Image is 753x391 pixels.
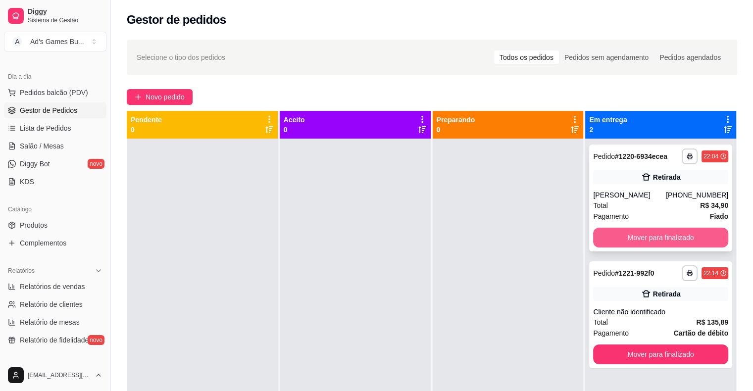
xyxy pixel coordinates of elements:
span: Novo pedido [146,92,185,102]
a: Relatórios de vendas [4,279,106,294]
a: KDS [4,174,106,190]
div: Retirada [653,172,681,182]
div: Catálogo [4,201,106,217]
span: Pedido [593,152,615,160]
span: Salão / Mesas [20,141,64,151]
span: Relatórios de vendas [20,282,85,292]
span: [EMAIL_ADDRESS][DOMAIN_NAME] [28,371,91,379]
span: Complementos [20,238,66,248]
div: Todos os pedidos [494,50,559,64]
a: Complementos [4,235,106,251]
span: Relatório de fidelidade [20,335,89,345]
strong: # 1220-6934ecea [615,152,667,160]
p: Preparando [437,115,475,125]
span: A [12,37,22,47]
span: Gestor de Pedidos [20,105,77,115]
p: Em entrega [589,115,627,125]
a: Salão / Mesas [4,138,106,154]
span: Diggy [28,7,102,16]
a: Relatório de clientes [4,296,106,312]
div: Retirada [653,289,681,299]
span: KDS [20,177,34,187]
a: Relatório de fidelidadenovo [4,332,106,348]
h2: Gestor de pedidos [127,12,226,28]
div: [PHONE_NUMBER] [666,190,728,200]
div: Pedidos sem agendamento [559,50,654,64]
strong: # 1221-992f0 [615,269,654,277]
p: 0 [437,125,475,135]
span: Selecione o tipo dos pedidos [137,52,225,63]
p: 0 [131,125,162,135]
a: DiggySistema de Gestão [4,4,106,28]
div: Cliente não identificado [593,307,728,317]
p: Aceito [284,115,305,125]
span: plus [135,94,142,100]
span: Pagamento [593,328,629,339]
span: Produtos [20,220,48,230]
a: Produtos [4,217,106,233]
button: [EMAIL_ADDRESS][DOMAIN_NAME] [4,363,106,387]
a: Relatório de mesas [4,314,106,330]
span: Pagamento [593,211,629,222]
button: Mover para finalizado [593,228,728,247]
div: Dia a dia [4,69,106,85]
button: Mover para finalizado [593,344,728,364]
span: Pedidos balcão (PDV) [20,88,88,98]
a: Lista de Pedidos [4,120,106,136]
span: Relatório de clientes [20,299,83,309]
span: Sistema de Gestão [28,16,102,24]
a: Diggy Botnovo [4,156,106,172]
p: 2 [589,125,627,135]
span: Pedido [593,269,615,277]
div: Pedidos agendados [654,50,726,64]
strong: Fiado [710,212,728,220]
div: 22:14 [703,269,718,277]
div: 22:04 [703,152,718,160]
p: Pendente [131,115,162,125]
strong: R$ 34,90 [700,201,728,209]
span: Relatórios [8,267,35,275]
span: Total [593,200,608,211]
span: Total [593,317,608,328]
strong: Cartão de débito [674,329,728,337]
div: [PERSON_NAME] [593,190,666,200]
div: Ad's Games Bu ... [30,37,84,47]
a: Gestor de Pedidos [4,102,106,118]
span: Lista de Pedidos [20,123,71,133]
strong: R$ 135,89 [696,318,728,326]
p: 0 [284,125,305,135]
button: Novo pedido [127,89,193,105]
span: Relatório de mesas [20,317,80,327]
span: Diggy Bot [20,159,50,169]
button: Pedidos balcão (PDV) [4,85,106,100]
button: Select a team [4,32,106,51]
